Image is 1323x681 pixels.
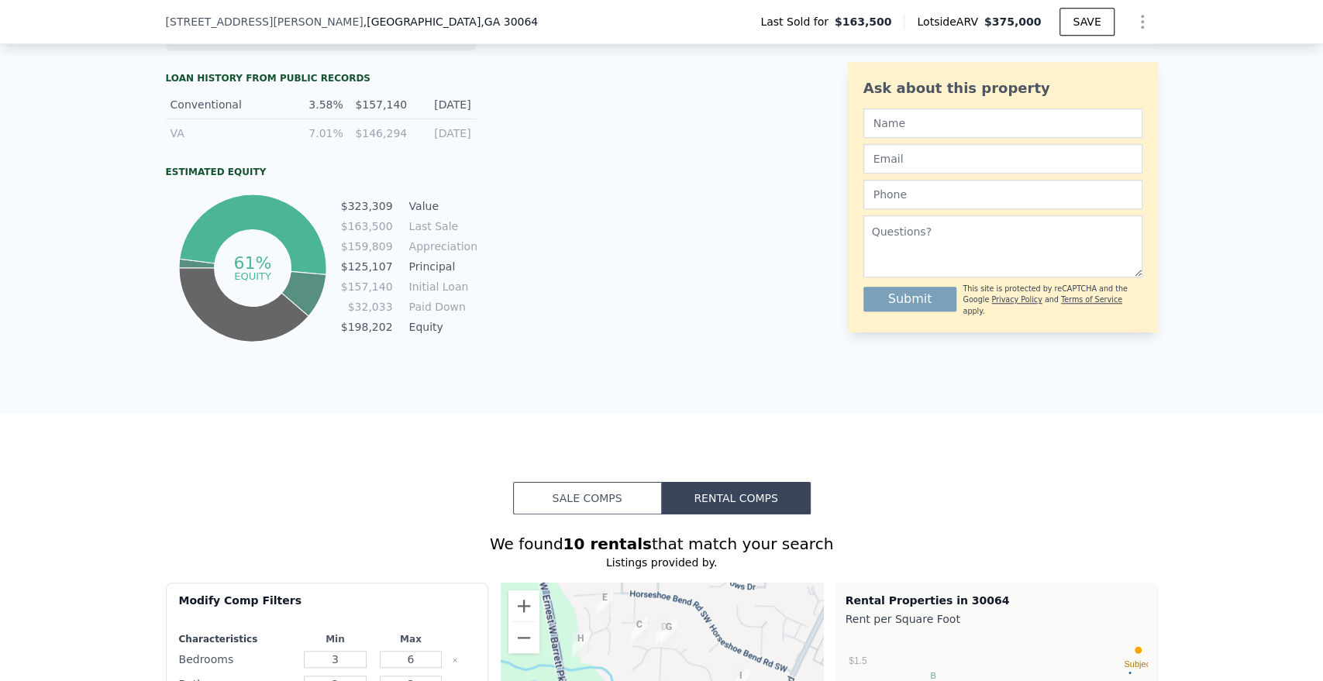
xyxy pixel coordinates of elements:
[508,622,539,653] button: Reducir
[416,126,470,141] div: [DATE]
[508,590,539,621] button: Ampliar
[572,631,589,657] div: 3084 Trotters Field Dr SW
[1124,659,1152,668] text: Subject
[179,633,295,645] div: Characteristics
[340,298,394,315] td: $32,033
[340,278,394,295] td: $157,140
[760,14,835,29] span: Last Sold for
[406,198,476,215] td: Value
[406,318,476,335] td: Equity
[406,278,476,295] td: Initial Loan
[991,295,1042,304] a: Privacy Policy
[513,482,662,514] button: Sale Comps
[166,555,1158,570] div: Listings provided by .
[166,72,476,84] div: Loan history from public records
[406,238,476,255] td: Appreciation
[563,535,651,553] strong: 10 rentals
[406,258,476,275] td: Principal
[376,633,446,645] div: Max
[1127,6,1158,37] button: Show Options
[288,97,343,112] div: 3.58%
[846,608,1148,630] div: Rent per Square Foot
[166,533,1158,555] div: We found that match your search
[301,633,370,645] div: Min
[849,655,867,666] text: $1.5
[363,14,539,29] span: , [GEOGRAPHIC_DATA]
[179,593,475,621] div: Modify Comp Filters
[166,14,363,29] span: [STREET_ADDRESS][PERSON_NAME]
[660,619,677,645] div: 2462 Chauncey Ln SW
[1061,295,1122,304] a: Terms of Service
[340,258,394,275] td: $125,107
[984,15,1042,28] span: $375,000
[863,180,1142,209] input: Phone
[631,617,648,643] div: 2680 Robin Way Ct SW
[863,144,1142,174] input: Email
[656,619,673,645] div: 2464 Chauncey Ln SW
[340,238,394,255] td: $159,809
[340,198,394,215] td: $323,309
[863,287,957,311] button: Submit
[353,126,407,141] div: $146,294
[662,482,811,514] button: Rental Comps
[863,108,1142,138] input: Name
[340,218,394,235] td: $163,500
[963,284,1142,317] div: This site is protected by reCAPTCHA and the Google and apply.
[234,253,272,273] tspan: 61%
[171,97,280,112] div: Conventional
[234,270,271,281] tspan: equity
[179,648,295,670] div: Bedrooms
[596,590,613,616] div: 3058 Trotters Field Dr SW
[930,671,935,680] text: B
[340,318,394,335] td: $198,202
[288,126,343,141] div: 7.01%
[452,657,458,663] button: Clear
[353,97,407,112] div: $157,140
[917,14,984,29] span: Lotside ARV
[481,15,538,28] span: , GA 30064
[166,166,476,178] div: Estimated Equity
[846,593,1148,608] div: Rental Properties in 30064
[863,77,1142,99] div: Ask about this property
[406,218,476,235] td: Last Sale
[835,14,892,29] span: $163,500
[416,97,470,112] div: [DATE]
[171,126,280,141] div: VA
[406,298,476,315] td: Paid Down
[1059,8,1114,36] button: SAVE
